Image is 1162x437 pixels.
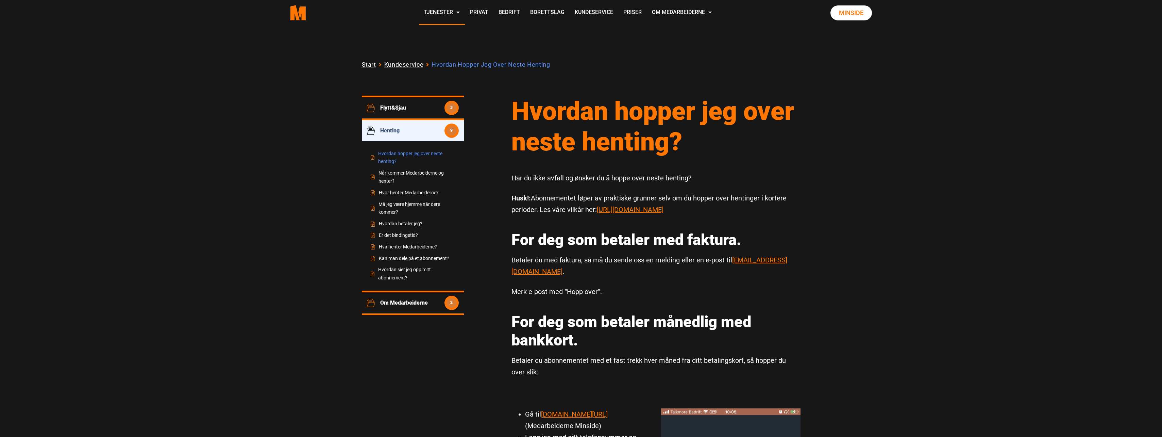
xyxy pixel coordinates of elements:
li: Gå til (Medarbeiderne Minside) [525,408,651,432]
a: Kundeservice [384,60,424,70]
p: Merk e-post med “Hopp over”. [511,286,801,297]
h2: For deg som betaler månedlig med bankkort. [511,313,801,350]
p: Betaler du abonnementet med et fast trekk hver måned fra ditt betalingskort, så hopper du over slik: [511,355,801,378]
span: 9 [447,126,457,136]
a: Henting9 [380,124,459,138]
p: Betaler du med faktura, så må du sende oss en melding eller en e-post til . [511,254,801,277]
a: Start [362,60,376,70]
a: Minside [830,5,872,20]
strong: Husk!: [511,194,531,202]
a: Privat [465,1,493,25]
span: 2 [447,298,457,308]
a: [DOMAIN_NAME][URL] [541,410,608,418]
a: Priser [618,1,647,25]
a: [EMAIL_ADDRESS][DOMAIN_NAME] [511,256,787,276]
p: Har du ikke avfall og ønsker du å hoppe over neste henting? [511,172,801,184]
a: Tjenester [419,1,465,25]
a: Når kommer Medarbeiderne og henter? [370,169,455,185]
a: Flytt&Sjau3 [380,101,459,115]
span: Flytt&Sjau [380,104,444,111]
li: Hvordan Hopper Jeg Over Neste Henting [432,60,550,70]
span: 3 [447,103,457,113]
a: Om Medarbeiderne [647,1,717,25]
span: Om Medarbeiderne [380,300,444,306]
a: Hvor henter Medarbeiderne? [370,189,455,197]
p: Abonnementet løper av praktiske grunner selv om du hopper over hentinger i kortere perioder. Les ... [511,192,801,215]
a: Kan man dele på et abonnement? [370,255,455,263]
a: Må jeg være hjemme når dere kommer? [370,200,455,217]
a: Hvordan hopper jeg over neste henting? [370,150,455,166]
a: Er det bindingstid? [370,231,455,240]
a: Borettslag [525,1,570,25]
a: Kundeservice [570,1,618,25]
a: Om Medarbeiderne2 [380,296,459,310]
a: [URL][DOMAIN_NAME] [597,206,663,214]
a: Hvordan sier jeg opp mitt abonnement? [370,266,455,282]
h1: Hvordan hopper jeg over neste henting? [511,96,801,157]
h2: For deg som betaler med faktura. [511,231,801,249]
a: Hvordan betaler jeg? [370,220,455,228]
span: Henting [380,127,444,134]
a: Hva henter Medarbeiderne? [370,243,455,251]
a: Bedrift [493,1,525,25]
